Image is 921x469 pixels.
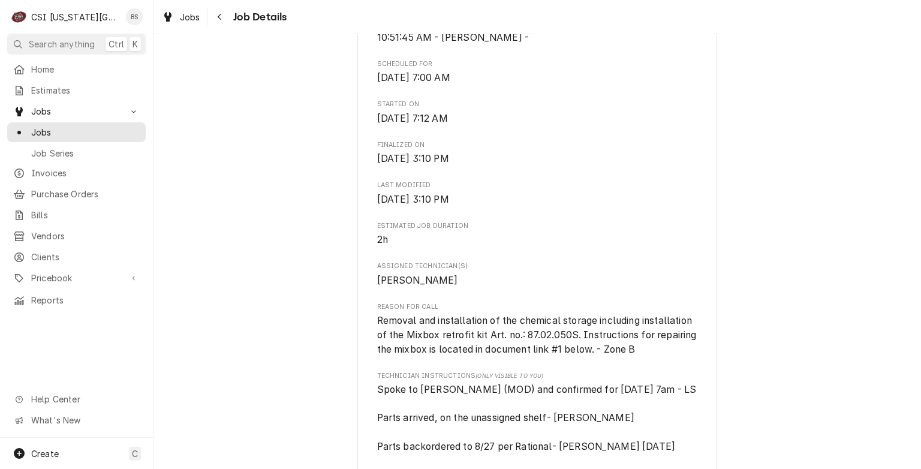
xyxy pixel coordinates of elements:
div: BS [126,8,143,25]
span: [PERSON_NAME] [377,275,458,286]
button: Navigate back [210,7,230,26]
span: Invoices [31,167,140,179]
span: Job Series [31,147,140,160]
span: Bills [31,209,140,221]
span: Started On [377,100,698,109]
span: Ctrl [109,38,124,50]
a: Vendors [7,226,146,246]
div: Brent Seaba's Avatar [126,8,143,25]
div: Finalized On [377,140,698,166]
span: Technician Instructions [377,371,698,381]
span: Removal and installation of the chemical storage including installation of the Mixbox retrofit ki... [377,315,699,354]
span: Help Center [31,393,139,405]
span: Last Modified [377,193,698,207]
a: Jobs [7,122,146,142]
span: Last Modified [377,181,698,190]
div: CSI [US_STATE][GEOGRAPHIC_DATA]. [31,11,119,23]
span: Finalized On [377,152,698,166]
span: What's New [31,414,139,426]
a: Go to What's New [7,410,146,430]
span: Estimated Job Duration [377,233,698,247]
span: Jobs [31,105,122,118]
span: Pricebook [31,272,122,284]
span: Jobs [31,126,140,139]
span: Vendors [31,230,140,242]
a: Invoices [7,163,146,183]
div: C [11,8,28,25]
span: Scheduled For [377,71,698,85]
span: Estimated Job Duration [377,221,698,231]
span: Reports [31,294,140,306]
span: [DATE] 3:10 PM [377,153,449,164]
span: Reason For Call [377,302,698,312]
div: Started On [377,100,698,125]
div: Last Modified [377,181,698,206]
span: 2h [377,234,388,245]
span: Reason For Call [377,314,698,356]
a: Go to Jobs [7,101,146,121]
span: Search anything [29,38,95,50]
div: Scheduled For [377,59,698,85]
div: Estimated Job Duration [377,221,698,247]
span: C [132,447,138,460]
a: Clients [7,247,146,267]
span: [DATE] 3:10 PM [377,194,449,205]
span: Scheduled For [377,59,698,69]
a: Estimates [7,80,146,100]
a: Job Series [7,143,146,163]
span: Assigned Technician(s) [377,273,698,288]
span: Jobs [180,11,200,23]
span: Job Details [230,9,287,25]
span: K [133,38,138,50]
span: [DATE] 7:00 AM [377,72,450,83]
span: Finalized On [377,140,698,150]
button: Search anythingCtrlK [7,34,146,55]
a: Jobs [157,7,205,27]
div: Reason For Call [377,302,698,356]
a: Bills [7,205,146,225]
span: [DATE] 7:12 AM [377,113,448,124]
span: Purchase Orders [31,188,140,200]
a: Go to Help Center [7,389,146,409]
span: Estimates [31,84,140,97]
div: Assigned Technician(s) [377,261,698,287]
span: Clients [31,251,140,263]
span: Started On [377,112,698,126]
div: CSI Kansas City.'s Avatar [11,8,28,25]
span: Create [31,449,59,459]
a: Reports [7,290,146,310]
a: Purchase Orders [7,184,146,204]
span: (Only Visible to You) [475,372,543,379]
a: Home [7,59,146,79]
span: Assigned Technician(s) [377,261,698,271]
a: Go to Pricebook [7,268,146,288]
span: Home [31,63,140,76]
